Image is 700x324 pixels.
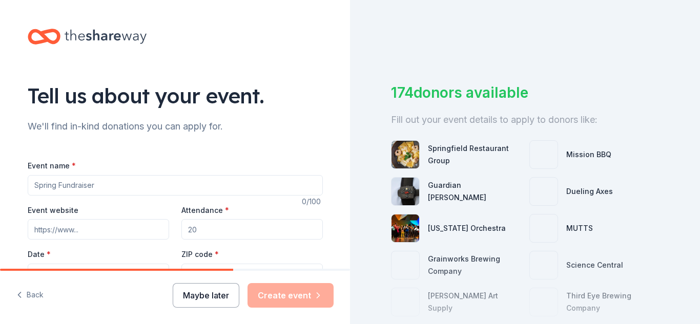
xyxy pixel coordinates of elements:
img: photo for Minnesota Orchestra [392,214,419,242]
label: Event website [28,205,78,215]
button: Back [16,285,44,306]
div: MUTTS [566,222,593,234]
label: Event name [28,161,76,171]
label: ZIP code [181,249,219,260]
img: photo for Dueling Axes [530,178,558,205]
div: Fill out your event details to apply to donors like: [391,112,659,128]
div: 174 donors available [391,82,659,103]
input: Spring Fundraiser [28,175,323,196]
input: https://www... [28,219,169,240]
div: Guardian [PERSON_NAME] [428,179,521,204]
div: Tell us about your event. [28,81,323,110]
span: Pick a date [53,268,91,280]
img: photo for Springfield Restaurant Group [392,141,419,168]
img: photo for MUTTS [530,214,558,242]
input: 20 [181,219,323,240]
label: Date [28,249,169,260]
input: 12345 (U.S. only) [181,264,323,284]
button: Pick a date [28,264,169,284]
button: Maybe later [173,283,239,308]
label: Attendance [181,205,229,215]
img: photo for Mission BBQ [530,141,558,168]
div: Springfield Restaurant Group [428,142,521,167]
div: Mission BBQ [566,148,611,161]
div: Dueling Axes [566,185,613,198]
div: We'll find in-kind donations you can apply for. [28,118,323,135]
div: [US_STATE] Orchestra [428,222,506,234]
div: 0 /100 [302,196,323,208]
img: photo for Guardian Angel Device [392,178,419,205]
